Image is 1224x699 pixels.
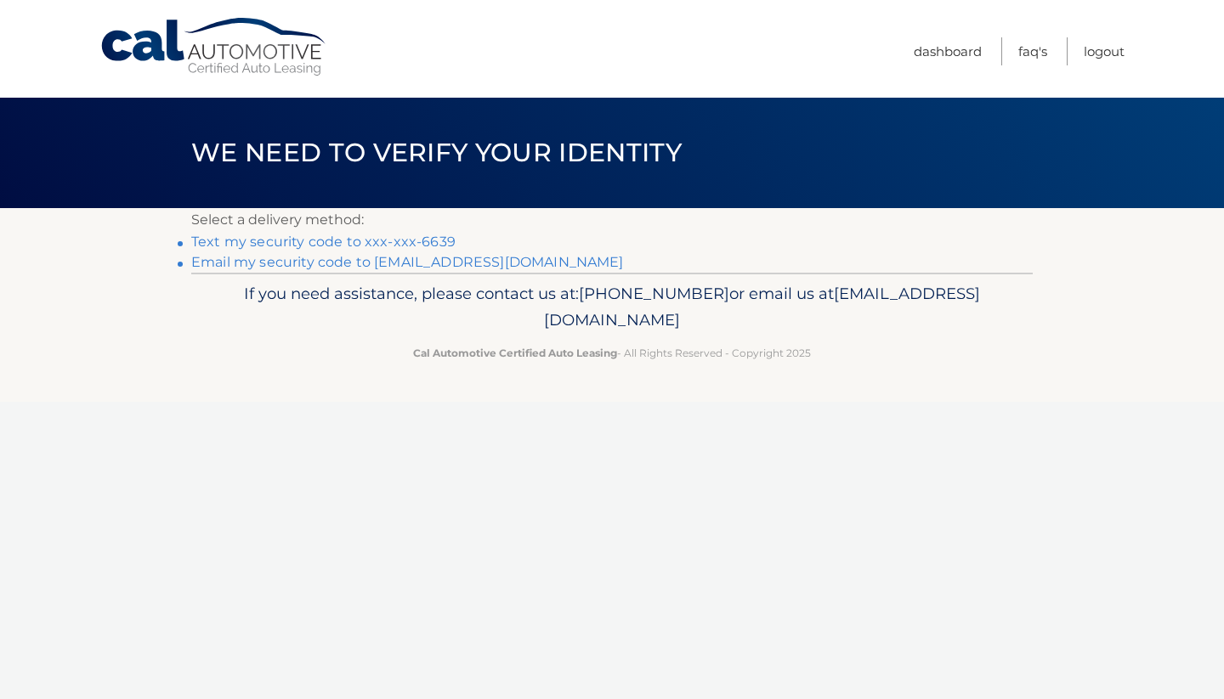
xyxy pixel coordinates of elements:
[914,37,982,65] a: Dashboard
[191,137,682,168] span: We need to verify your identity
[1084,37,1125,65] a: Logout
[99,17,329,77] a: Cal Automotive
[191,254,624,270] a: Email my security code to [EMAIL_ADDRESS][DOMAIN_NAME]
[413,347,617,359] strong: Cal Automotive Certified Auto Leasing
[202,280,1022,335] p: If you need assistance, please contact us at: or email us at
[1018,37,1047,65] a: FAQ's
[191,234,456,250] a: Text my security code to xxx-xxx-6639
[202,344,1022,362] p: - All Rights Reserved - Copyright 2025
[191,208,1033,232] p: Select a delivery method:
[579,284,729,303] span: [PHONE_NUMBER]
